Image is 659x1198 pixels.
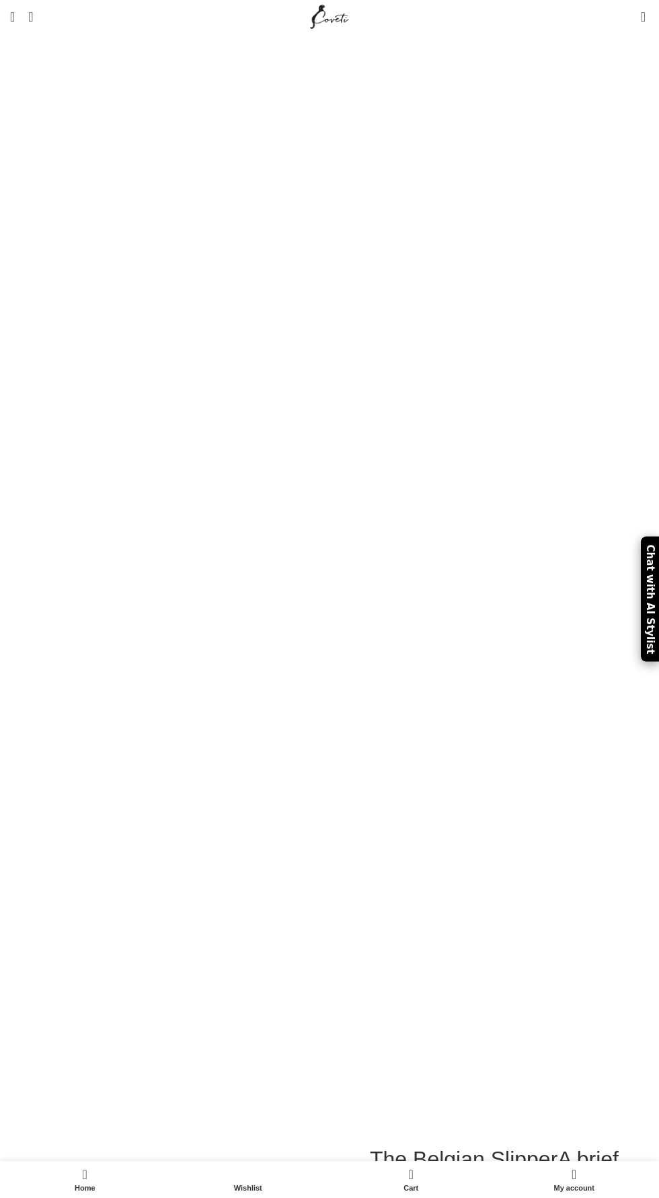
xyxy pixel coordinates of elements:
div: My cart [329,1164,493,1195]
div: My Wishlist [621,3,634,30]
a: 0 Cart [329,1164,493,1195]
a: My account [493,1164,656,1195]
span: Custom shoes Coveti by you handmade in [GEOGRAPHIC_DATA] [184,111,518,122]
span: 0 [410,1164,420,1174]
a: Home [141,111,169,122]
span: Wishlist [173,1184,323,1193]
a: Open mobile menu [3,3,22,30]
span: My account [500,1184,650,1193]
h1: Custom shoes Coveti by you handmade in [GEOGRAPHIC_DATA] [10,44,649,102]
div: My wishlist [167,1164,330,1195]
span: Home [10,1184,160,1193]
a: Site logo [307,10,352,22]
span: Cart [336,1184,486,1193]
a: Wishlist [167,1164,330,1195]
a: 0 [634,3,652,30]
span: 0 [642,7,652,17]
a: Search [22,3,40,30]
a: Home [3,1164,167,1195]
